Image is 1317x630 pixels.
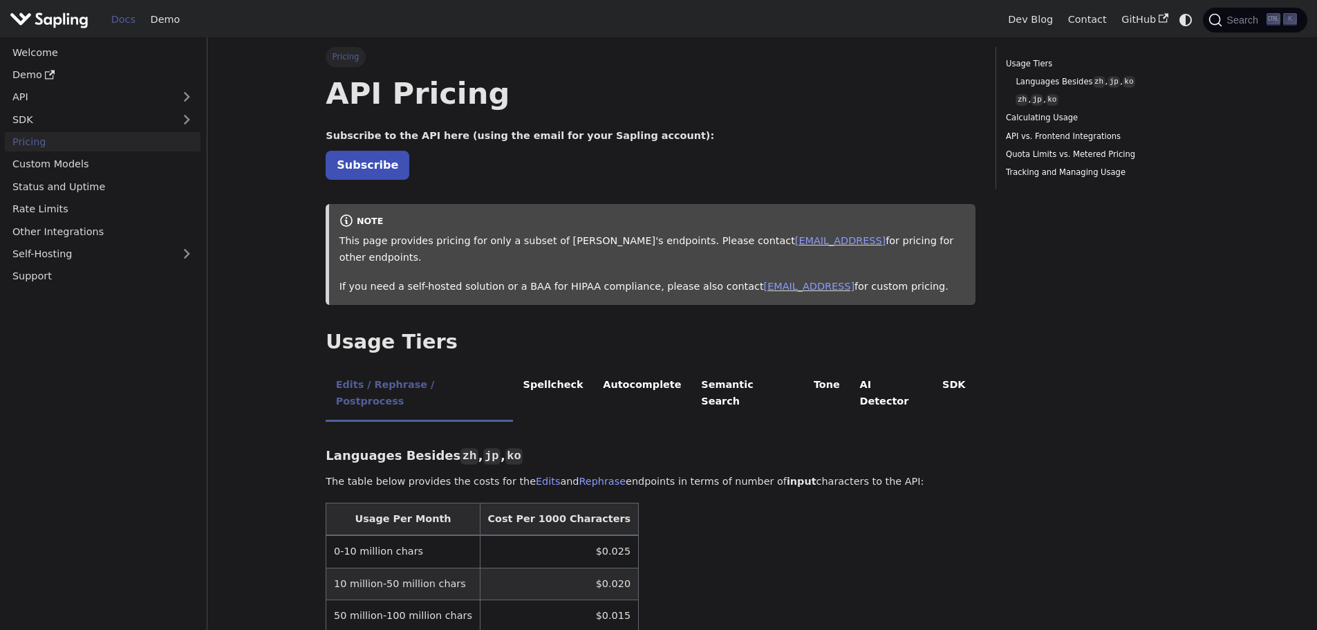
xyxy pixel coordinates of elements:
[339,214,966,230] div: note
[1222,15,1267,26] span: Search
[5,42,200,62] a: Welcome
[480,535,638,568] td: $0.025
[173,109,200,129] button: Expand sidebar category 'SDK'
[339,233,966,266] p: This page provides pricing for only a subset of [PERSON_NAME]'s endpoints. Please contact for pri...
[804,367,850,422] li: Tone
[1283,13,1297,26] kbd: K
[593,367,691,422] li: Autocomplete
[5,176,200,196] a: Status and Uptime
[1006,57,1193,71] a: Usage Tiers
[5,244,200,264] a: Self-Hosting
[480,503,638,536] th: Cost Per 1000 Characters
[795,235,886,246] a: [EMAIL_ADDRESS]
[1031,94,1043,106] code: jp
[460,448,478,465] code: zh
[579,476,626,487] a: Rephrase
[326,535,480,568] td: 0-10 million chars
[5,65,200,85] a: Demo
[1123,76,1135,88] code: ko
[5,221,200,241] a: Other Integrations
[143,9,187,30] a: Demo
[764,281,854,292] a: [EMAIL_ADDRESS]
[1016,75,1188,89] a: Languages Besideszh,jp,ko
[1108,76,1120,88] code: jp
[5,154,200,174] a: Custom Models
[326,47,365,66] span: Pricing
[326,503,480,536] th: Usage Per Month
[326,130,714,141] strong: Subscribe to the API here (using the email for your Sapling account):
[483,448,501,465] code: jp
[326,448,975,464] h3: Languages Besides , ,
[1006,130,1193,143] a: API vs. Frontend Integrations
[1093,76,1105,88] code: zh
[326,474,975,490] p: The table below provides the costs for the and endpoints in terms of number of characters to the ...
[933,367,975,422] li: SDK
[10,10,88,30] img: Sapling.ai
[1176,10,1196,30] button: Switch between dark and light mode (currently system mode)
[480,568,638,600] td: $0.020
[1061,9,1114,30] a: Contact
[173,87,200,107] button: Expand sidebar category 'API'
[787,476,816,487] strong: input
[1006,111,1193,124] a: Calculating Usage
[326,47,975,66] nav: Breadcrumbs
[5,109,173,129] a: SDK
[536,476,560,487] a: Edits
[1006,148,1193,161] a: Quota Limits vs. Metered Pricing
[5,199,200,219] a: Rate Limits
[104,9,143,30] a: Docs
[326,568,480,600] td: 10 million-50 million chars
[513,367,593,422] li: Spellcheck
[1114,9,1175,30] a: GitHub
[1046,94,1058,106] code: ko
[326,151,409,179] a: Subscribe
[326,75,975,112] h1: API Pricing
[850,367,933,422] li: AI Detector
[1203,8,1307,33] button: Search (Ctrl+K)
[505,448,523,465] code: ko
[1016,93,1188,106] a: zh,jp,ko
[10,10,93,30] a: Sapling.ai
[5,87,173,107] a: API
[326,330,975,355] h2: Usage Tiers
[1000,9,1060,30] a: Dev Blog
[1006,166,1193,179] a: Tracking and Managing Usage
[339,279,966,295] p: If you need a self-hosted solution or a BAA for HIPAA compliance, please also contact for custom ...
[1016,94,1028,106] code: zh
[326,367,513,422] li: Edits / Rephrase / Postprocess
[5,132,200,152] a: Pricing
[691,367,804,422] li: Semantic Search
[5,266,200,286] a: Support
